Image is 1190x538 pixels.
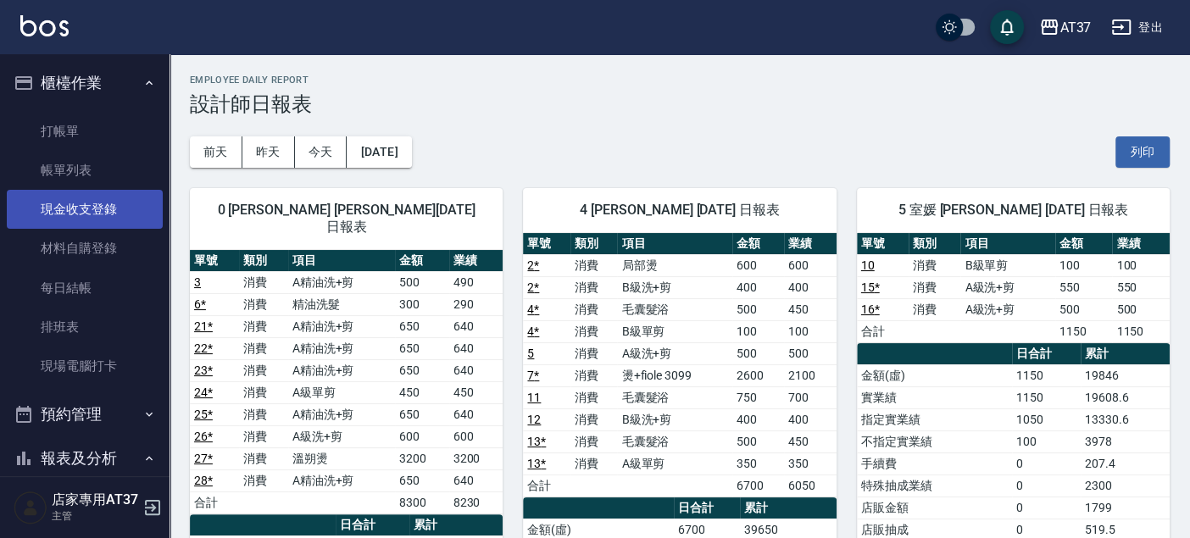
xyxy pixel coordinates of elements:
th: 項目 [617,233,732,255]
th: 日合計 [674,497,740,519]
a: 現場電腦打卡 [7,347,163,385]
th: 業績 [1112,233,1170,255]
td: 600 [395,425,449,447]
td: 合計 [523,474,570,496]
td: 100 [1012,430,1081,452]
th: 業績 [449,250,503,272]
td: 400 [784,276,836,298]
td: 500 [732,298,784,320]
button: 今天 [295,136,348,168]
td: A級洗+剪 [960,298,1054,320]
td: 毛囊髮浴 [617,298,732,320]
td: 500 [732,342,784,364]
td: 消費 [239,271,288,293]
a: 3 [194,275,201,289]
td: B級單剪 [617,320,732,342]
td: 消費 [570,386,618,408]
td: 450 [449,381,503,403]
td: 750 [732,386,784,408]
td: 500 [784,342,836,364]
td: 指定實業績 [857,408,1012,430]
td: A精油洗+剪 [288,469,395,491]
td: 消費 [570,408,618,430]
h3: 設計師日報表 [190,92,1170,116]
td: 300 [395,293,449,315]
td: 450 [784,430,836,452]
td: 0 [1012,474,1081,496]
td: A級洗+剪 [617,342,732,364]
td: 消費 [909,298,960,320]
td: 3978 [1081,430,1170,452]
td: A精油洗+剪 [288,315,395,337]
img: Person [14,491,47,524]
td: A級單剪 [617,452,732,474]
td: 消費 [239,425,288,447]
td: 2600 [732,364,784,386]
td: 640 [449,359,503,381]
td: A精油洗+剪 [288,337,395,359]
td: B級洗+剪 [617,276,732,298]
h5: 店家專用AT37 [52,491,138,508]
td: 19608.6 [1081,386,1170,408]
h2: Employee Daily Report [190,75,1170,86]
a: 5 [527,347,534,360]
td: B級洗+剪 [617,408,732,430]
td: 2100 [784,364,836,386]
button: save [990,10,1024,44]
button: 櫃檯作業 [7,61,163,105]
td: 600 [732,254,784,276]
td: 500 [1055,298,1113,320]
td: 消費 [909,276,960,298]
span: 4 [PERSON_NAME] [DATE] 日報表 [543,202,815,219]
td: 消費 [239,403,288,425]
p: 主管 [52,508,138,524]
td: 1150 [1112,320,1170,342]
td: 450 [784,298,836,320]
td: 640 [449,337,503,359]
span: 0 [PERSON_NAME] [PERSON_NAME][DATE] 日報表 [210,202,482,236]
button: 前天 [190,136,242,168]
td: A精油洗+剪 [288,271,395,293]
td: 650 [395,469,449,491]
a: 帳單列表 [7,151,163,190]
td: 店販金額 [857,496,1012,519]
a: 每日結帳 [7,269,163,308]
table: a dense table [523,233,836,497]
td: 500 [1112,298,1170,320]
th: 金額 [1055,233,1113,255]
td: 燙+fiole 3099 [617,364,732,386]
td: 500 [395,271,449,293]
td: 350 [784,452,836,474]
td: 100 [784,320,836,342]
td: 溫朔燙 [288,447,395,469]
td: 207.4 [1081,452,1170,474]
td: A級單剪 [288,381,395,403]
td: 350 [732,452,784,474]
td: 100 [1112,254,1170,276]
a: 12 [527,413,541,426]
a: 打帳單 [7,112,163,151]
td: 消費 [570,276,618,298]
td: 400 [732,408,784,430]
td: 局部燙 [617,254,732,276]
td: 消費 [909,254,960,276]
td: 消費 [570,254,618,276]
td: 消費 [570,342,618,364]
td: 650 [395,315,449,337]
td: 1050 [1012,408,1081,430]
td: 290 [449,293,503,315]
th: 單號 [190,250,239,272]
th: 單號 [857,233,909,255]
td: 0 [1012,452,1081,474]
td: 消費 [239,469,288,491]
div: AT37 [1059,17,1091,38]
td: 600 [784,254,836,276]
td: 消費 [570,430,618,452]
td: 合計 [857,320,909,342]
th: 金額 [732,233,784,255]
th: 項目 [288,250,395,272]
th: 項目 [960,233,1054,255]
table: a dense table [857,233,1170,343]
th: 累計 [1081,343,1170,365]
a: 材料自購登錄 [7,229,163,268]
